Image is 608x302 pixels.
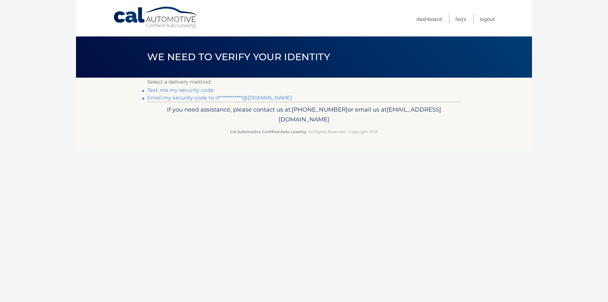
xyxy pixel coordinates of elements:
[230,129,306,134] strong: Cal Automotive Certified Auto Leasing
[113,6,199,29] a: Cal Automotive
[147,87,214,93] a: Text me my security code
[455,14,466,24] a: FAQ's
[480,14,495,24] a: Logout
[151,105,457,125] p: If you need assistance, please contact us at: or email us at
[147,78,461,87] p: Select a delivery method:
[151,128,457,135] p: - All Rights Reserved - Copyright 2025
[147,51,330,63] span: We need to verify your identity
[416,14,442,24] a: Dashboard
[292,106,348,113] span: [PHONE_NUMBER]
